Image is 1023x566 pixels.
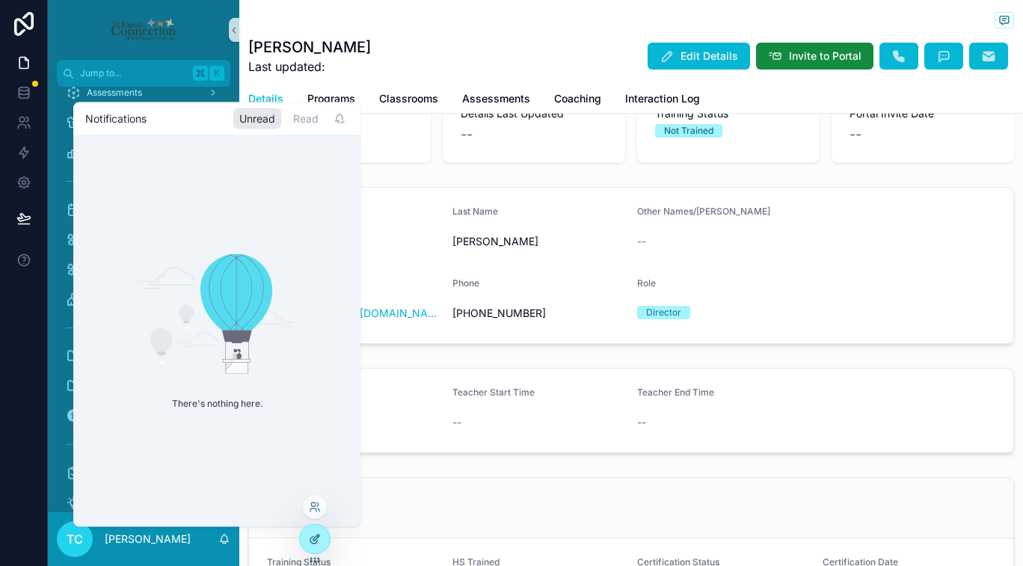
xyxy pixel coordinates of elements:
img: App logo [110,18,176,42]
p: [PERSON_NAME] [105,532,191,547]
a: Classrooms [379,85,438,115]
span: -- [637,415,646,430]
div: Not Trained [664,124,713,138]
a: Details [248,85,283,114]
span: [PERSON_NAME] [452,234,626,249]
a: Programs Info [57,286,230,313]
a: Coaching [57,109,230,136]
a: Interaction Log [625,85,700,115]
a: Coaching [554,85,601,115]
span: [PHONE_NUMBER] [452,306,626,321]
h1: [PERSON_NAME] [248,37,371,58]
div: Director [646,306,681,319]
span: -- [637,234,646,249]
span: Teacher End Time [637,387,714,398]
div: scrollable content [48,87,239,512]
span: -- [850,124,861,145]
span: Interaction Log [625,91,700,106]
a: Assessments [462,85,530,115]
a: Looker Links [57,139,230,166]
div: Read [287,108,325,129]
p: There's nothing here. [160,385,274,421]
span: Teacher Start Time [452,387,535,398]
span: Programs [307,91,355,106]
a: Workshops [57,226,230,253]
a: Assessments [57,79,230,106]
a: Quarterly Reports [57,372,230,399]
span: Jump to... [80,67,187,79]
button: Edit Details [648,43,750,70]
a: SOPs [57,459,230,486]
span: Assessments [462,91,530,106]
span: Phone [452,277,479,289]
span: Role [637,277,656,289]
span: Last updated: [248,58,371,76]
span: K [211,67,223,79]
span: Last Name [452,206,498,217]
span: -- [461,124,473,145]
span: Other Names/[PERSON_NAME] [637,206,770,217]
span: Invite to Portal [789,49,861,64]
span: TC [67,530,83,548]
a: Admin (Steph) [57,402,230,429]
a: Programs [307,85,355,115]
span: Details [248,91,283,106]
h1: Notifications [85,111,147,126]
span: Assessments [87,87,142,99]
div: Unread [233,108,281,129]
span: Edit Details [681,49,738,64]
span: -- [452,415,461,430]
a: Internal Events [57,256,230,283]
a: FC Employees [57,342,230,369]
button: Jump to...K [57,60,230,87]
a: Calendars [57,196,230,223]
a: Training Library [57,489,230,516]
span: Classrooms [379,91,438,106]
button: Invite to Portal [756,43,873,70]
span: Coaching [554,91,601,106]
